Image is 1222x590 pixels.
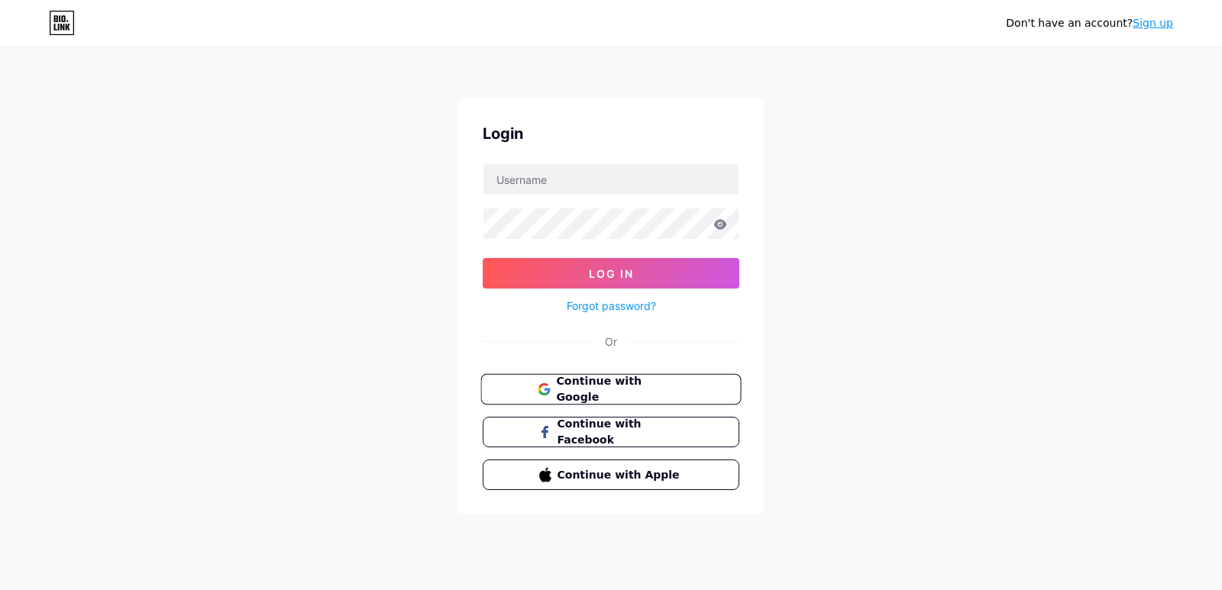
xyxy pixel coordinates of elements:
[605,334,617,350] div: Or
[556,373,684,406] span: Continue with Google
[558,467,684,483] span: Continue with Apple
[589,267,634,280] span: Log In
[483,258,739,289] button: Log In
[480,374,741,405] button: Continue with Google
[558,416,684,448] span: Continue with Facebook
[483,164,739,195] input: Username
[1006,15,1173,31] div: Don't have an account?
[567,298,656,314] a: Forgot password?
[483,417,739,447] button: Continue with Facebook
[483,122,739,145] div: Login
[483,459,739,490] button: Continue with Apple
[483,374,739,405] a: Continue with Google
[1133,17,1173,29] a: Sign up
